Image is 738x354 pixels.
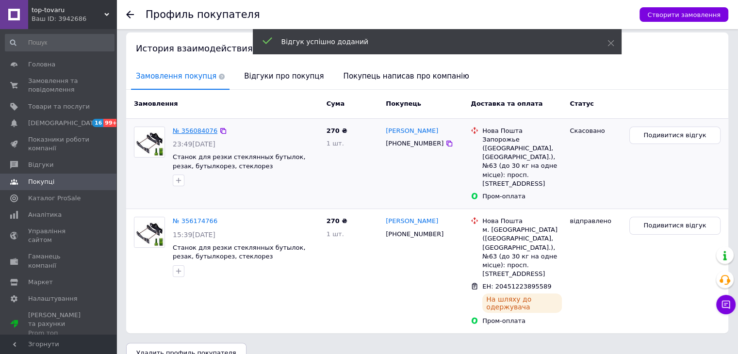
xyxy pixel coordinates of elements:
[146,9,260,20] h1: Профиль покупателя
[92,119,103,127] span: 16
[28,135,90,153] span: Показники роботи компанії
[570,127,622,135] div: Скасовано
[28,60,55,69] span: Головна
[134,100,178,107] span: Замовлення
[173,244,305,260] a: Станок для резки стеклянных бутылок, резак, бутылкорез, стеклорез
[482,192,562,201] div: Пром-оплата
[643,221,706,230] span: Подивитися відгук
[173,153,305,170] a: Станок для резки стеклянных бутылок, резак, бутылкорез, стеклорез
[5,34,115,51] input: Пошук
[28,102,90,111] span: Товари та послуги
[28,210,62,219] span: Аналітика
[327,140,344,147] span: 1 шт.
[482,283,551,290] span: ЕН: 20451223895589
[28,161,53,169] span: Відгуки
[173,140,215,148] span: 23:49[DATE]
[384,228,445,241] div: [PHONE_NUMBER]
[28,194,81,203] span: Каталог ProSale
[327,127,347,134] span: 270 ₴
[134,127,164,157] img: Фото товару
[173,231,215,239] span: 15:39[DATE]
[32,15,116,23] div: Ваш ID: 3942686
[643,131,706,140] span: Подивитися відгук
[136,43,324,53] span: История взаимодействия с покупателем
[570,217,622,225] div: відправлено
[716,295,736,314] button: Чат з покупцем
[32,6,104,15] span: top-tovaru
[173,127,217,134] a: № 356084076
[629,127,721,145] button: Подивитися відгук
[482,217,562,225] div: Нова Пошта
[28,278,53,287] span: Маркет
[131,64,230,89] span: Замовлення покупця
[386,100,421,107] span: Покупець
[28,294,78,303] span: Налаштування
[482,127,562,135] div: Нова Пошта
[327,217,347,225] span: 270 ₴
[386,217,438,226] a: [PERSON_NAME]
[482,317,562,325] div: Пром-оплата
[28,311,90,338] span: [PERSON_NAME] та рахунки
[629,217,721,235] button: Подивитися відгук
[384,137,445,150] div: [PHONE_NUMBER]
[386,127,438,136] a: [PERSON_NAME]
[173,217,217,225] a: № 356174766
[103,119,119,127] span: 99+
[281,37,583,47] div: Відгук успішно доданий
[482,225,562,278] div: м. [GEOGRAPHIC_DATA] ([GEOGRAPHIC_DATA], [GEOGRAPHIC_DATA].), №63 (до 30 кг на одне місце): просп...
[647,11,721,18] span: Створити замовлення
[28,77,90,94] span: Замовлення та повідомлення
[640,7,728,22] button: Створити замовлення
[28,329,90,338] div: Prom топ
[134,217,165,248] a: Фото товару
[570,100,594,107] span: Статус
[327,230,344,238] span: 1 шт.
[471,100,542,107] span: Доставка та оплата
[28,119,100,128] span: [DEMOGRAPHIC_DATA]
[482,135,562,188] div: Запорожье ([GEOGRAPHIC_DATA], [GEOGRAPHIC_DATA].), №63 (до 30 кг на одне місце): просп. [STREET_A...
[28,177,54,186] span: Покупці
[126,11,134,18] div: Повернутися назад
[339,64,474,89] span: Покупець написав про компанію
[482,293,562,313] div: На шляху до одержувача
[134,217,164,247] img: Фото товару
[327,100,344,107] span: Cума
[28,227,90,244] span: Управління сайтом
[134,127,165,158] a: Фото товару
[28,252,90,270] span: Гаманець компанії
[239,64,328,89] span: Відгуки про покупця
